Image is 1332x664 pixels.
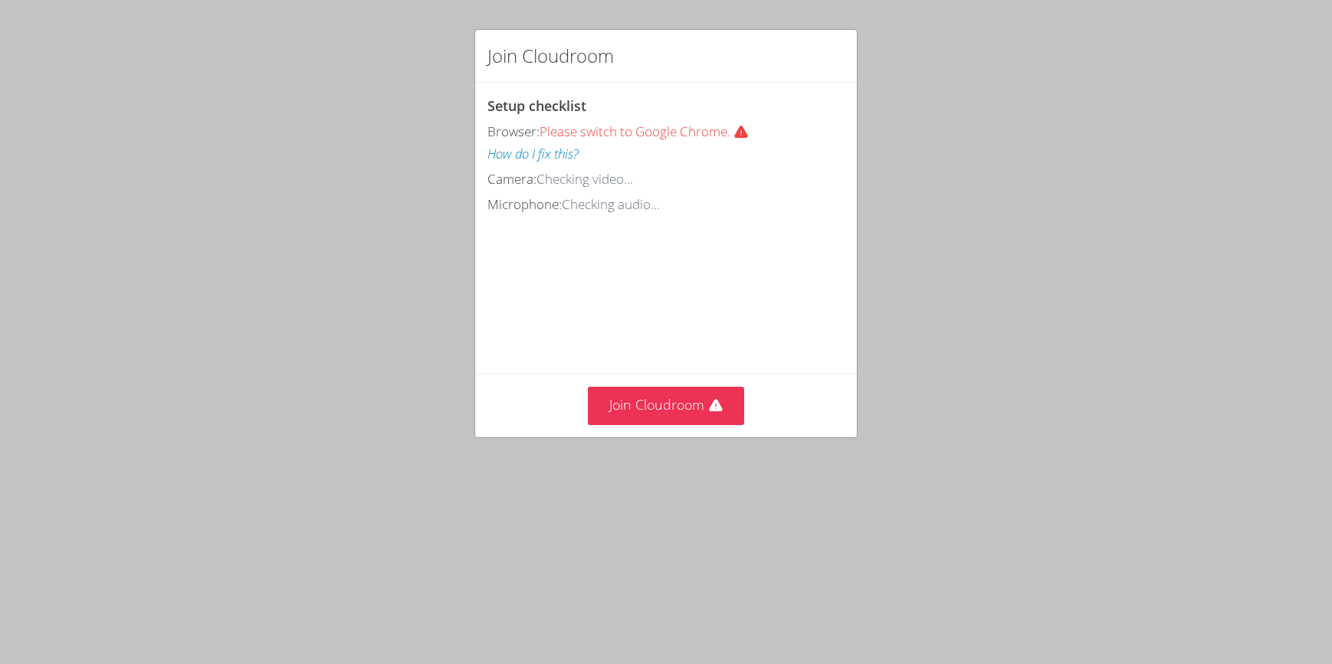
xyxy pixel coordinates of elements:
[487,143,579,165] button: How do I fix this?
[487,96,586,115] span: Setup checklist
[540,123,761,140] span: Please switch to Google Chrome.
[562,195,660,213] span: Checking audio...
[487,42,614,70] h2: Join Cloudroom
[536,170,633,188] span: Checking video...
[588,387,745,424] button: Join Cloudroom
[487,123,540,140] span: Browser:
[487,195,562,213] span: Microphone:
[487,170,536,188] span: Camera:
